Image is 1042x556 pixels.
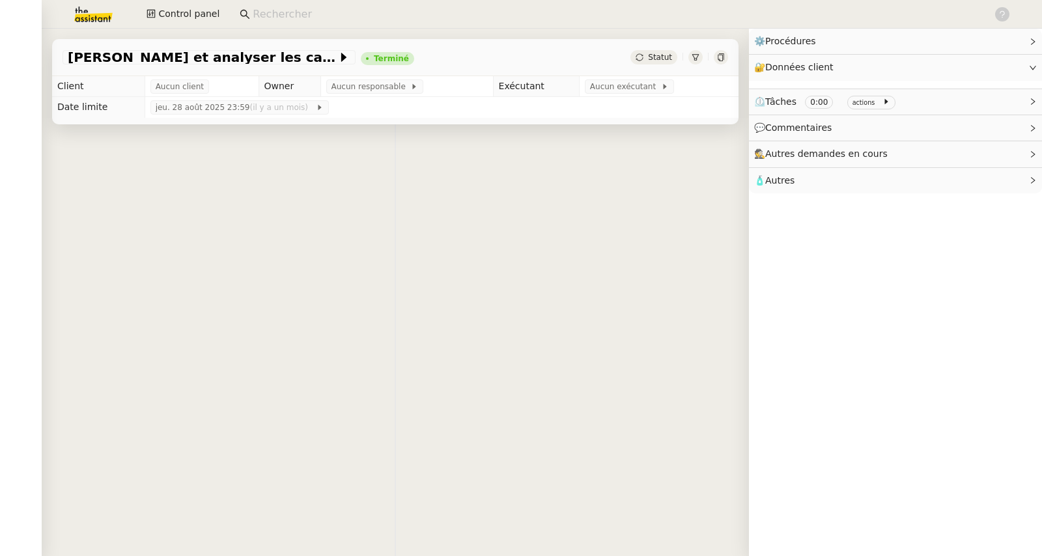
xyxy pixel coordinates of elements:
div: 🔐Données client [749,55,1042,80]
span: jeu. 28 août 2025 23:59 [156,101,316,114]
span: ⏲️ [754,96,901,107]
button: Control panel [139,5,227,23]
nz-tag: 0:00 [805,96,833,109]
div: 💬Commentaires [749,115,1042,141]
span: Aucun exécutant [590,80,661,93]
div: ⚙️Procédures [749,29,1042,54]
span: 🔐 [754,60,839,75]
div: Terminé [374,55,409,63]
span: 🧴 [754,175,795,186]
small: actions [852,99,875,106]
span: Tâches [765,96,796,107]
span: 🕵️ [754,148,894,159]
span: [PERSON_NAME] et analyser les candidatures LinkedIn [68,51,337,64]
span: Statut [648,53,672,62]
div: ⏲️Tâches 0:00 actions [749,89,1042,115]
span: Control panel [158,7,219,21]
td: Owner [259,76,320,97]
td: Date limite [52,97,145,118]
div: 🕵️Autres demandes en cours [749,141,1042,167]
span: 💬 [754,122,838,133]
td: Exécutant [493,76,579,97]
span: Aucun responsable [331,80,411,93]
input: Rechercher [253,6,980,23]
span: (il y a un mois) [249,103,310,112]
td: Client [52,76,145,97]
span: Autres [765,175,795,186]
span: ⚙️ [754,34,822,49]
div: 🧴Autres [749,168,1042,193]
span: Aucun client [156,80,204,93]
span: Données client [765,62,834,72]
span: Commentaires [765,122,832,133]
span: Autres demandes en cours [765,148,888,159]
span: Procédures [765,36,816,46]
